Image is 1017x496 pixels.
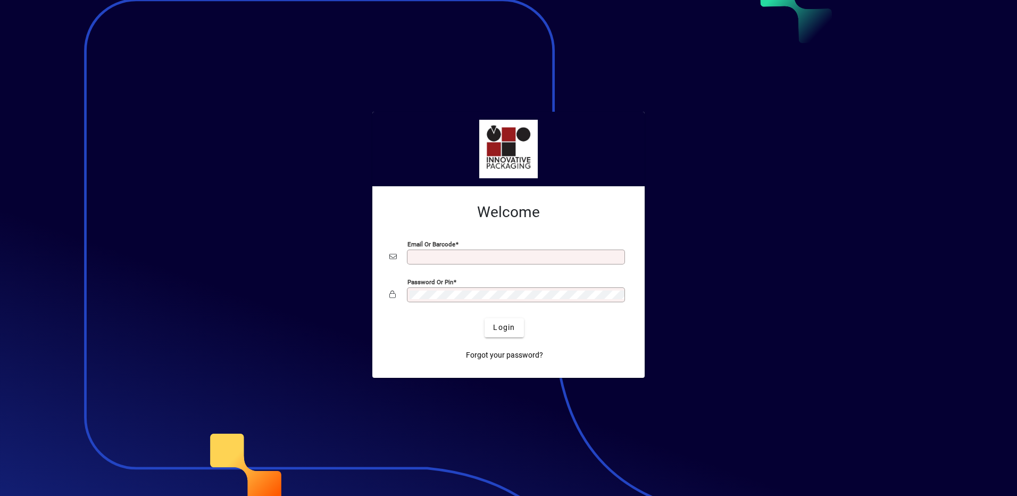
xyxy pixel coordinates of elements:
button: Login [485,318,523,337]
a: Forgot your password? [462,346,547,365]
span: Login [493,322,515,333]
h2: Welcome [389,203,628,221]
span: Forgot your password? [466,350,543,361]
mat-label: Email or Barcode [407,240,455,247]
mat-label: Password or Pin [407,278,453,285]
